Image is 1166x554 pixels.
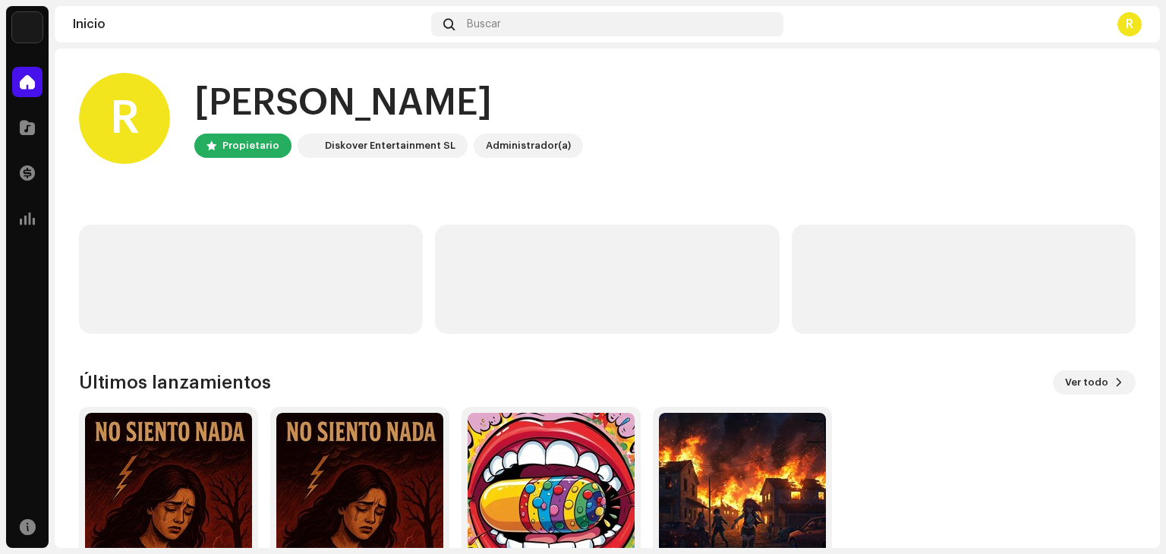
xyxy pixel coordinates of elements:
div: Diskover Entertainment SL [325,137,455,155]
div: Propietario [222,137,279,155]
div: R [79,73,170,164]
img: 297a105e-aa6c-4183-9ff4-27133c00f2e2 [12,12,43,42]
span: Ver todo [1065,367,1108,398]
div: Inicio [73,18,425,30]
div: [PERSON_NAME] [194,79,583,127]
div: R [1117,12,1142,36]
div: Administrador(a) [486,137,571,155]
span: Buscar [467,18,501,30]
img: 297a105e-aa6c-4183-9ff4-27133c00f2e2 [301,137,319,155]
h3: Últimos lanzamientos [79,370,271,395]
button: Ver todo [1053,370,1136,395]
